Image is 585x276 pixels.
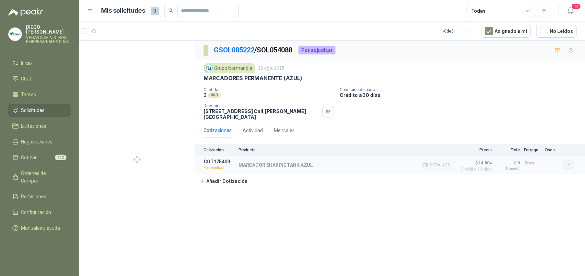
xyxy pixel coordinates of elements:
span: 112 [55,155,66,160]
a: Órdenes de Compra [8,167,71,187]
span: Tareas [21,91,36,98]
p: 29 ago, 2025 [258,65,284,72]
p: Docs [545,148,559,152]
a: Remisiones [8,190,71,203]
a: Inicio [8,57,71,70]
span: Negociaciones [21,138,53,146]
a: GSOL005222 [214,46,254,54]
p: MARCADOR SHARPIE TANK AZUL [239,162,313,168]
div: 1 - 0 de 0 [441,26,476,37]
span: Remisiones [21,193,47,200]
span: Configuración [21,209,51,216]
button: Asignado a mi [481,25,531,38]
span: Cotizar [21,154,37,161]
p: Entrega [524,148,541,152]
p: 3 [204,92,207,98]
span: Órdenes de Compra [21,170,64,185]
p: Condición de pago [340,87,582,92]
span: 0 [151,7,159,15]
p: VEGAS SUMINISTROS EMPRESARIALES S A S [26,36,71,44]
span: search [169,8,173,13]
p: [STREET_ADDRESS] Cali , [PERSON_NAME][GEOGRAPHIC_DATA] [204,108,320,120]
div: Grupo Normandía [204,63,255,73]
div: Incluido [504,166,520,171]
div: Por adjudicar [298,46,336,54]
a: Cotizar112 [8,151,71,164]
h1: Mis solicitudes [101,6,145,16]
a: Chat [8,72,71,85]
img: Logo peakr [8,8,43,16]
span: Manuales y ayuda [21,224,60,232]
p: Cantidad [204,87,334,92]
p: Precio [458,148,492,152]
a: Configuración [8,206,71,219]
p: MARCADORES PERMANENTE (AZUL) [204,75,302,82]
p: Flete [496,148,520,152]
button: No Leídos [536,25,577,38]
span: $ 14.804 [458,159,492,167]
a: Manuales y ayuda [8,222,71,235]
span: Chat [21,75,32,83]
button: 13 [564,5,577,17]
p: Crédito a 30 días [340,92,582,98]
p: COT175409 [204,159,234,164]
p: Dirección [204,103,320,108]
p: 2 días [524,159,541,167]
p: Cotización [204,148,234,152]
p: Producto [239,148,453,152]
span: 13 [571,3,581,10]
span: Licitaciones [21,122,47,130]
p: Por recotizar [204,164,234,171]
img: Company Logo [205,64,212,72]
button: Añadir Cotización [195,174,252,188]
div: Todas [471,7,486,15]
p: / SOL054088 [214,45,293,55]
div: Actividad [243,127,263,134]
p: DIEGO [PERSON_NAME] [26,25,71,34]
a: Licitaciones [8,120,71,133]
a: Tareas [8,88,71,101]
a: Solicitudes [8,104,71,117]
div: Cotizaciones [204,127,232,134]
div: Mensajes [274,127,295,134]
span: Crédito 30 días [458,167,492,171]
p: $ 0 [496,159,520,167]
span: Inicio [21,59,32,67]
a: Negociaciones [8,135,71,148]
span: Solicitudes [21,106,45,114]
div: UND [208,92,221,98]
img: Company Logo [9,28,22,41]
